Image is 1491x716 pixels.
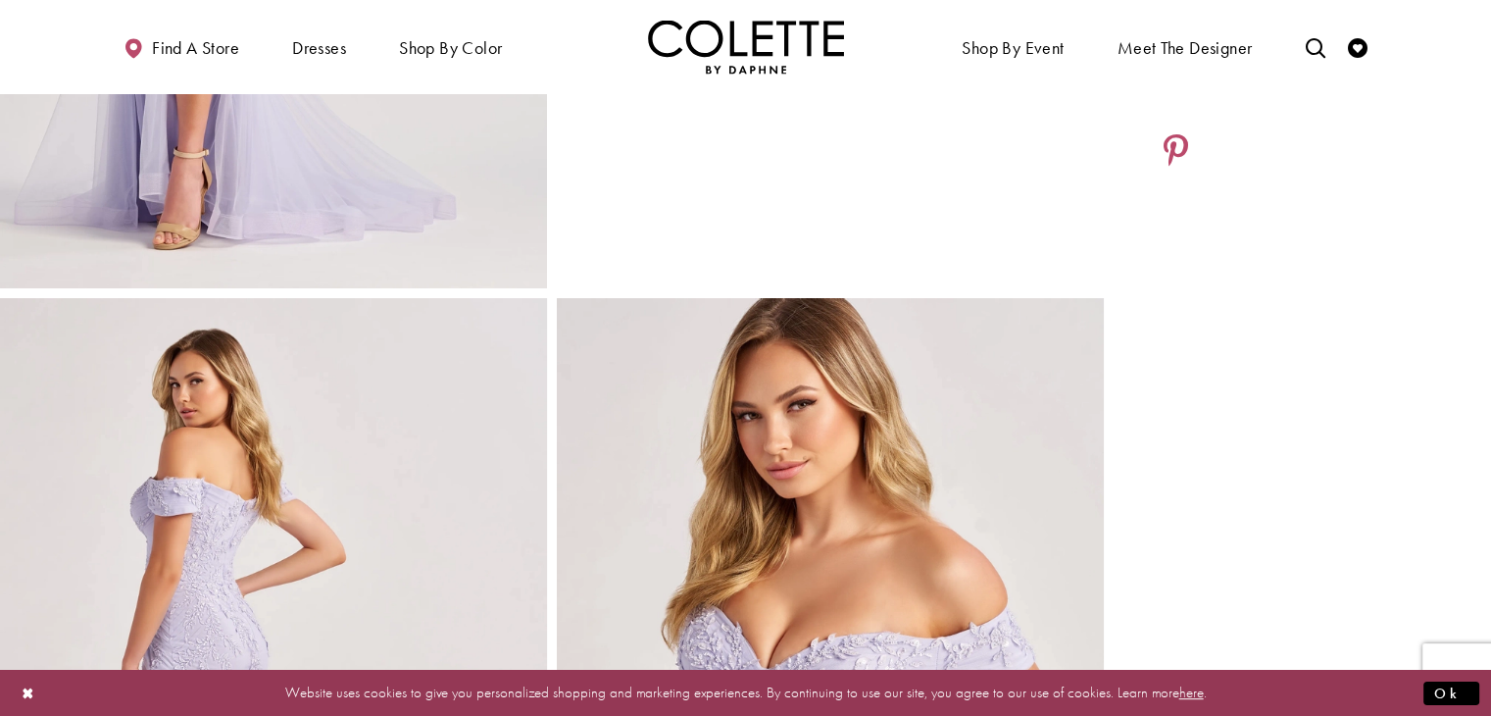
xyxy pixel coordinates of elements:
span: Shop By Event [962,38,1064,58]
a: Meet the designer [1113,20,1258,74]
span: Shop by color [394,20,507,74]
span: Dresses [292,38,346,58]
a: here [1179,683,1204,702]
p: Website uses cookies to give you personalized shopping and marketing experiences. By continuing t... [141,680,1350,706]
span: Shop By Event [957,20,1069,74]
a: Toggle search [1300,20,1329,74]
a: Check Wishlist [1343,20,1372,74]
span: Shop by color [399,38,502,58]
span: Find a store [152,38,239,58]
button: Close Dialog [12,676,45,710]
button: Submit Dialog [1423,681,1479,705]
span: Dresses [287,20,351,74]
span: Meet the designer [1118,38,1253,58]
a: Visit Home Page [648,20,844,74]
a: Find a store [119,20,244,74]
img: Colette by Daphne [648,20,844,74]
a: Share using Pinterest - Opens in new tab [1163,133,1189,171]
